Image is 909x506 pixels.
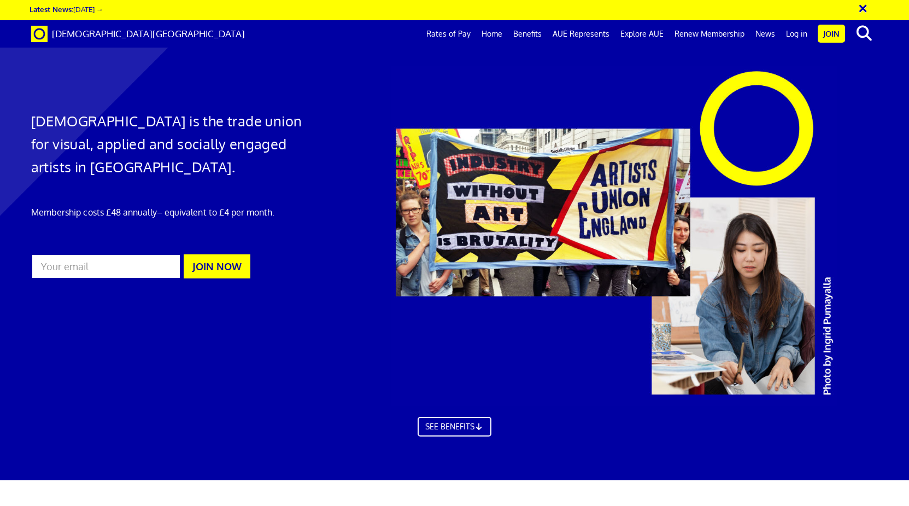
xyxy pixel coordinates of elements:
[418,417,492,437] a: SEE BENEFITS
[30,4,103,14] a: Latest News:[DATE] →
[52,28,245,39] span: [DEMOGRAPHIC_DATA][GEOGRAPHIC_DATA]
[669,20,750,48] a: Renew Membership
[31,109,303,178] h1: [DEMOGRAPHIC_DATA] is the trade union for visual, applied and socially engaged artists in [GEOGRA...
[547,20,615,48] a: AUE Represents
[750,20,781,48] a: News
[847,22,881,45] button: search
[31,206,303,219] p: Membership costs £48 annually – equivalent to £4 per month.
[23,20,253,48] a: Brand [DEMOGRAPHIC_DATA][GEOGRAPHIC_DATA]
[476,20,508,48] a: Home
[184,254,250,278] button: JOIN NOW
[30,4,73,14] strong: Latest News:
[818,25,845,43] a: Join
[421,20,476,48] a: Rates of Pay
[31,254,181,279] input: Your email
[508,20,547,48] a: Benefits
[781,20,813,48] a: Log in
[615,20,669,48] a: Explore AUE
